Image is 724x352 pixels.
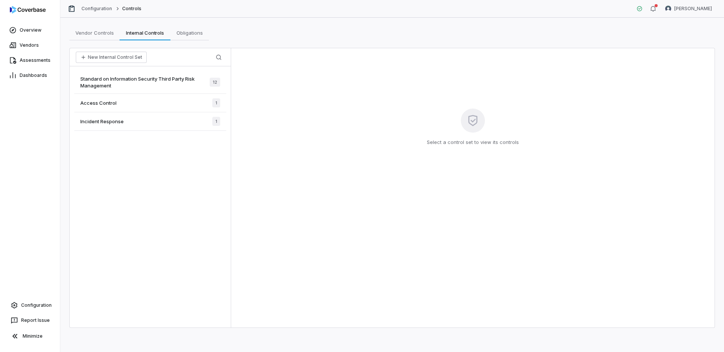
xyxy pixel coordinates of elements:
span: Obligations [173,28,206,38]
span: Overview [20,27,41,33]
a: Access Control1 [74,94,226,112]
span: Report Issue [21,317,50,323]
span: 12 [210,78,220,87]
a: Vendors [2,38,58,52]
span: Internal Controls [123,28,167,38]
button: Report Issue [3,314,57,327]
span: Vendor Controls [72,28,117,38]
img: logo-D7KZi-bG.svg [10,6,46,14]
a: Overview [2,23,58,37]
span: 1 [212,117,220,126]
a: Dashboards [2,69,58,82]
span: Configuration [21,302,52,308]
span: Vendors [20,42,39,48]
span: 1 [212,98,220,107]
span: Incident Response [80,118,124,125]
span: Minimize [23,333,43,339]
span: Controls [122,6,141,12]
a: Configuration [3,298,57,312]
span: Dashboards [20,72,47,78]
a: Configuration [81,6,112,12]
button: New Internal Control Set [76,52,147,63]
a: Incident Response1 [74,112,226,131]
span: Assessments [20,57,51,63]
a: Standard on Information Security Third Party Risk Management12 [74,71,226,94]
img: Gerald Pe avatar [665,6,671,12]
button: Minimize [3,329,57,344]
span: Access Control [80,99,117,106]
p: Select a control set to view its controls [427,139,519,146]
span: [PERSON_NAME] [674,6,712,12]
button: Gerald Pe avatar[PERSON_NAME] [661,3,716,14]
span: Standard on Information Security Third Party Risk Management [80,75,210,89]
a: Assessments [2,54,58,67]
